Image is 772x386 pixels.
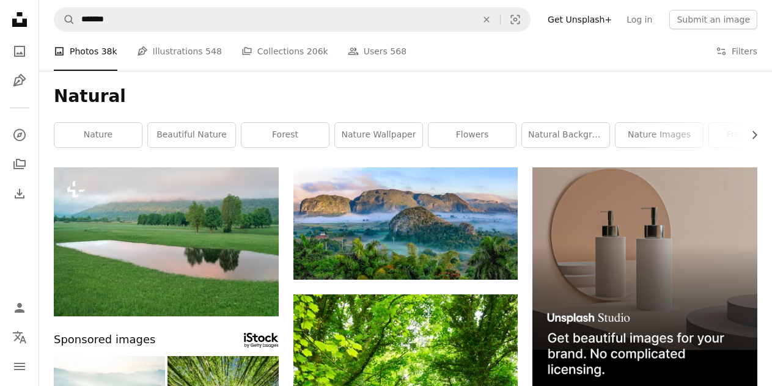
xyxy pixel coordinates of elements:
a: Home — Unsplash [7,7,32,34]
a: Explore [7,123,32,147]
button: Filters [716,32,757,71]
a: Download History [7,181,32,206]
a: nature [54,123,142,147]
a: beautiful nature [148,123,235,147]
a: a small pond in the middle of a grassy field [54,236,279,247]
a: nature wallpaper [335,123,422,147]
form: Find visuals sitewide [54,7,531,32]
a: forest [241,123,329,147]
a: Log in / Sign up [7,296,32,320]
a: aerial photography of mountains and near trees during daytime [293,217,518,228]
button: scroll list to the right [743,123,757,147]
a: Users 568 [348,32,406,71]
a: Log in [619,10,660,29]
a: Collections 206k [241,32,328,71]
img: a small pond in the middle of a grassy field [54,167,279,316]
a: nature images [616,123,703,147]
button: Language [7,325,32,349]
span: 548 [205,45,222,58]
a: Illustrations 548 [137,32,222,71]
img: aerial photography of mountains and near trees during daytime [293,167,518,280]
span: Sponsored images [54,331,155,349]
button: Menu [7,354,32,379]
span: 568 [390,45,406,58]
button: Clear [473,8,500,31]
a: flowers [428,123,516,147]
h1: Natural [54,86,757,107]
button: Submit an image [669,10,757,29]
a: natural background [522,123,609,147]
a: Get Unsplash+ [540,10,619,29]
span: 206k [307,45,328,58]
a: Collections [7,152,32,177]
a: Illustrations [7,68,32,93]
button: Search Unsplash [54,8,75,31]
button: Visual search [501,8,530,31]
a: Photos [7,39,32,64]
